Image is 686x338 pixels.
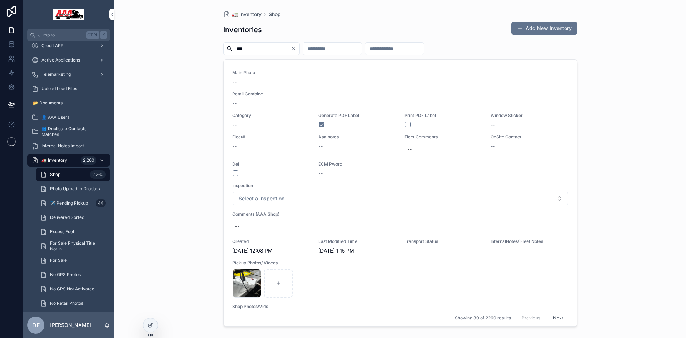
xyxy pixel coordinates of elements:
span: Photo Upload to Dropbox [50,186,101,192]
span: Transport Status [404,239,482,244]
button: Next [548,312,568,323]
span: 📂 Documents [33,100,63,106]
span: Jump to... [38,32,84,38]
a: No GPS Photos [36,268,110,281]
span: No GPS Photos [50,272,81,278]
div: -- [235,223,239,230]
span: DF [32,321,40,329]
span: Window Sticker [491,113,568,118]
span: K [101,32,106,38]
span: 👤 AAA Users [41,114,69,120]
span: -- [318,170,323,177]
span: Comments (AAA Shop) [232,211,568,217]
span: -- [491,143,495,150]
button: Add New Inventory [511,22,577,35]
span: Select a Inspection [239,195,284,202]
span: For Sale [50,258,67,263]
div: 2,260 [90,170,106,179]
span: Ctrl [86,31,99,39]
span: -- [232,100,237,107]
span: -- [491,121,495,128]
span: Excess Fuel [50,229,74,235]
span: Telemarketing [41,72,71,77]
span: Active Applications [41,57,80,63]
span: For Sale Physical Title Not In [50,240,103,252]
span: Fleet Comments [404,134,482,140]
button: Clear [291,46,299,52]
div: 2,260 [81,156,96,165]
img: App logo [53,9,84,20]
span: Main Photo [232,70,310,75]
a: 👥 Duplicate Contacts Matches [27,125,110,138]
span: -- [491,247,495,254]
span: Delivered Sorted [50,215,84,220]
button: Select Button [233,192,568,205]
a: 📂 Documents [27,97,110,109]
span: Created [232,239,310,244]
a: No GPS Not Activated [36,283,110,295]
span: ✈️ Pending Pickup [50,200,88,206]
span: Del [232,161,310,167]
a: No Retail Photos [36,297,110,310]
a: Telemarketing [27,68,110,81]
span: Generate PDF Label [318,113,396,118]
span: Shop Photos/Vids [232,304,568,309]
span: No Retail Photos [50,300,83,306]
span: Upload Lead Files [41,86,77,92]
span: Internal Notes Import [41,143,84,149]
span: Aaa notes [318,134,396,140]
button: Jump to...CtrlK [27,29,110,41]
h1: Inventories [223,25,262,35]
a: Photo Upload to Dropbox [36,182,110,195]
span: Inspection [232,183,568,188]
span: -- [232,121,237,128]
a: Upload Lead Files [27,82,110,95]
a: Credit APP [27,39,110,52]
span: Credit APP [41,43,64,49]
div: 44 [96,199,106,207]
span: [DATE] 1:15 PM [318,247,396,254]
span: ECM Pword [318,161,396,167]
span: Shop [50,172,60,177]
a: Shop2,260 [36,168,110,181]
span: Last Modified Time [318,239,396,244]
span: [DATE] 12:08 PM [232,247,310,254]
span: 👥 Duplicate Contacts Matches [41,126,103,137]
a: Active Applications [27,54,110,67]
a: Internal Notes Import [27,139,110,152]
span: InternalNotes/ Fleet Notes [491,239,568,244]
p: [PERSON_NAME] [50,322,91,329]
span: 🚛 Inventory [41,157,67,163]
a: For Sale [36,254,110,267]
span: Retail Combine [232,91,568,97]
a: 🚛 Inventory2,260 [27,154,110,167]
a: Excess Fuel [36,225,110,238]
span: Showing 30 of 2260 results [455,315,511,321]
span: Print PDF Label [404,113,482,118]
a: Delivered Sorted [36,211,110,224]
span: Fleet# [232,134,310,140]
a: Shop [269,11,281,18]
a: 🚛 Inventory [223,11,262,18]
a: For Sale Physical Title Not In [36,240,110,253]
span: 🚛 Inventory [232,11,262,18]
span: No GPS Not Activated [50,286,94,292]
span: -- [318,143,323,150]
span: -- [232,143,237,150]
span: -- [232,78,237,85]
div: scrollable content [23,41,114,312]
span: Category [232,113,310,118]
span: Pickup Photos/ Videos [232,260,568,266]
span: OnSite Contact [491,134,568,140]
a: 👤 AAA Users [27,111,110,124]
a: ✈️ Pending Pickup44 [36,197,110,210]
div: -- [407,146,412,153]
